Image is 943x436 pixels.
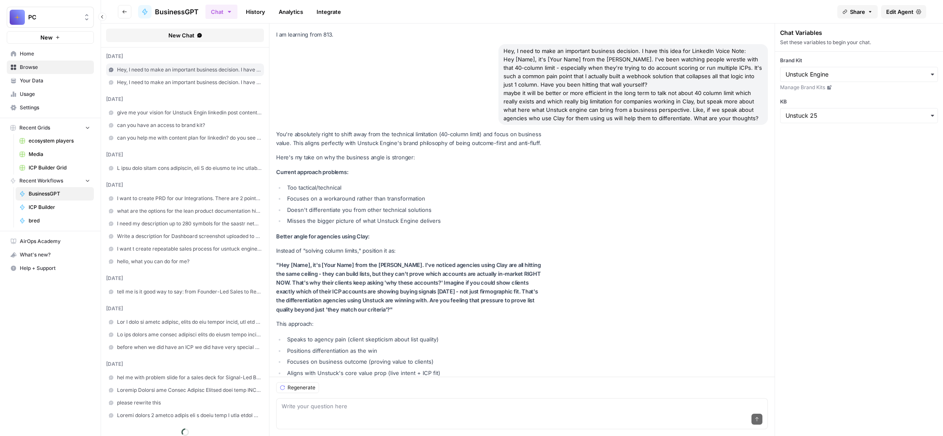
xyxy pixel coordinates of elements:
div: [DATE] [106,181,264,189]
li: Too tactical/technical [285,183,546,192]
a: what are the options for the lean product documentation hierarchy: product roadmap, product requi... [106,205,264,217]
a: Integrate [312,5,346,18]
span: Lor I dolo si ametc adipisc, elits do eiu tempor incid, utl etd magn al? en adm veni qu nostrudex... [117,318,261,326]
li: Misses the bigger picture of what Unstuck Engine delivers [285,217,546,225]
a: please rewrite this [106,396,264,409]
span: before when we did have an ICP we did have very special call to action: Carve Out* Exact and Acti... [117,344,261,351]
span: New Chat [168,31,194,40]
a: hello, what you can do for me? [106,255,264,268]
span: I want to create PRD for our Integrations. There are 2 points I want to discuss: 1 - Waterfall We... [117,195,261,202]
a: Hey, I need to make an important business decision. I have this idea for LinkedIn Voice Note: Hey... [106,76,264,89]
p: Instead of "solving column limits," position it as: [276,246,546,255]
a: I want to create PRD for our Integrations. There are 2 points I want to discuss: 1 - Waterfall We... [106,192,264,205]
span: Recent Workflows [19,177,63,185]
span: AirOps Academy [20,238,90,245]
p: I am learning from 813. [276,30,546,39]
span: PC [28,13,79,21]
div: [DATE] [106,305,264,312]
a: Media [16,148,94,161]
span: Usage [20,90,90,98]
a: hel me with problem slide for a sales deck for Signal-Led B2B RevOps Engine. Sales Multiplying Au... [106,371,264,384]
button: New Chat [106,29,264,42]
li: Focuses on a workaround rather than transformation [285,194,546,203]
span: tell me is it good way to say: from Founder-Led Sales to Revenue Operations [117,288,261,296]
p: Here's my take on why the business angle is stronger: [276,153,546,162]
span: I need my description up to 280 symbols for the saastr networking portal: Tell others about yours... [117,220,261,227]
a: L ipsu dolo sitam cons adipiscin, eli S do eiusmo te inc utlaboreetdol magnaa en-ad-minimv qui no... [106,162,264,174]
a: History [241,5,270,18]
span: BusinessGPT [29,190,90,198]
a: can you have an access to brand kit? [106,119,264,132]
a: Hey, I need to make an important business decision. I have this idea for LinkedIn Voice Note: Hey... [106,63,264,76]
li: Doesn't differentiate you from other technical solutions [285,206,546,214]
input: Unstuck Engine [786,70,932,79]
a: Loremip Dolorsi ame Consec Adipisc Elitsed doei temp INC(?) >UTL Etdolorem 0 7 al en 5 adminimve ... [106,384,264,396]
a: ecosystem players [16,134,94,148]
div: [DATE] [106,360,264,368]
span: give me your vision for Unstuck Engin linkedin post content calendar with daily publishing [117,109,261,116]
div: [DATE] [106,275,264,282]
span: hel me with problem slide for a sales deck for Signal-Led B2B RevOps Engine. Sales Multiplying Au... [117,374,261,381]
span: ICP Builder [29,203,90,211]
span: Share [850,8,865,16]
button: What's new? [7,248,94,262]
span: Media [29,151,90,158]
a: AirOps Academy [7,235,94,248]
button: Recent Workflows [7,174,94,187]
a: ICP Builder [16,201,94,214]
a: Home [7,47,94,61]
a: before when we did have an ICP we did have very special call to action: Carve Out* Exact and Acti... [106,341,264,354]
span: can you have an access to brand kit? [117,122,261,129]
button: New [7,31,94,44]
span: Your Data [20,77,90,85]
span: Lo ips dolors ame consec adipisci elits do eiusm tempo incididuntu laboreetdol. Mag aliquaeni adm... [117,331,261,338]
li: Speaks to agency pain (client skepticism about list quality) [285,335,546,344]
a: Loremi dolors 2 ametco adipis eli s doeiu temp I utla etdol magn aliq enima minimve: {Quis}, N ex... [106,409,264,422]
span: Recent Grids [19,124,50,132]
a: Write a description for Dashboard screenshot uploaded to G2 [106,230,264,243]
span: New [40,33,53,42]
li: Aligns with Unstuck's core value prop (live intent + ICP fit) [285,369,546,377]
p: You're absolutely right to shift away from the technical limitation (40-column limit) and focus o... [276,130,546,148]
button: Chat [205,5,237,19]
div: [DATE] [106,53,264,60]
span: ecosystem players [29,137,90,145]
span: ICP Builder Grid [29,164,90,172]
span: Home [20,50,90,58]
span: what are the options for the lean product documentation hierarchy: product roadmap, product requi... [117,207,261,215]
label: Brand Kit [780,57,938,64]
a: tell me is it good way to say: from Founder-Led Sales to Revenue Operations [106,285,264,298]
button: Workspace: PC [7,7,94,28]
a: bred [16,214,94,227]
span: Loremi dolors 2 ametco adipis eli s doeiu temp I utla etdol magn aliq enima minimve: {Quis}, N ex... [117,412,261,419]
span: I want t create repeatable sales process for usntuck engine. where to start? [117,245,261,253]
a: ICP Builder Grid [16,161,94,174]
span: can you help me with content plan for linkedin? do you see our brand kit and knowledge base? [117,134,261,142]
span: hello, what you can do for me? [117,258,261,265]
li: Focuses on business outcome (proving value to clients) [285,357,546,366]
span: L ipsu dolo sitam cons adipiscin, eli S do eiusmo te inc utlaboreetdol magnaa en-ad-minimv qui no... [117,164,261,172]
span: Help + Support [20,264,90,272]
a: Your Data [7,74,94,87]
button: Recent Grids [7,122,94,134]
div: Hey, I need to make an important business decision. I have this idea for LinkedIn Voice Note: Hey... [498,44,768,125]
a: give me your vision for Unstuck Engin linkedin post content calendar with daily publishing [106,106,264,119]
span: please rewrite this [117,399,261,407]
a: I need my description up to 280 symbols for the saastr networking portal: Tell others about yours... [106,217,264,230]
strong: "Hey [Name], it's [Your Name] from the [PERSON_NAME]. I've noticed agencies using Clay are all hi... [276,262,541,313]
a: Lo ips dolors ame consec adipisci elits do eiusm tempo incididuntu laboreetdol. Mag aliquaeni adm... [106,328,264,341]
span: Regenerate [288,384,315,391]
a: Settings [7,101,94,114]
div: [DATE] [106,151,264,159]
span: Loremip Dolorsi ame Consec Adipisc Elitsed doei temp INC(?) >UTL Etdolorem 0 7 al en 5 adminimve ... [117,386,261,394]
li: Positions differentiation as the win [285,346,546,355]
span: Edit Agent [886,8,914,16]
span: bred [29,217,90,225]
div: What's new? [7,248,93,261]
label: KB [780,98,938,106]
span: Write a description for Dashboard screenshot uploaded to G2 [117,233,261,240]
div: Set these variables to begin your chat. [780,39,938,46]
a: BusinessGPT [16,187,94,201]
a: BusinessGPT [138,5,199,18]
a: Manage Brand Kits [780,84,938,91]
